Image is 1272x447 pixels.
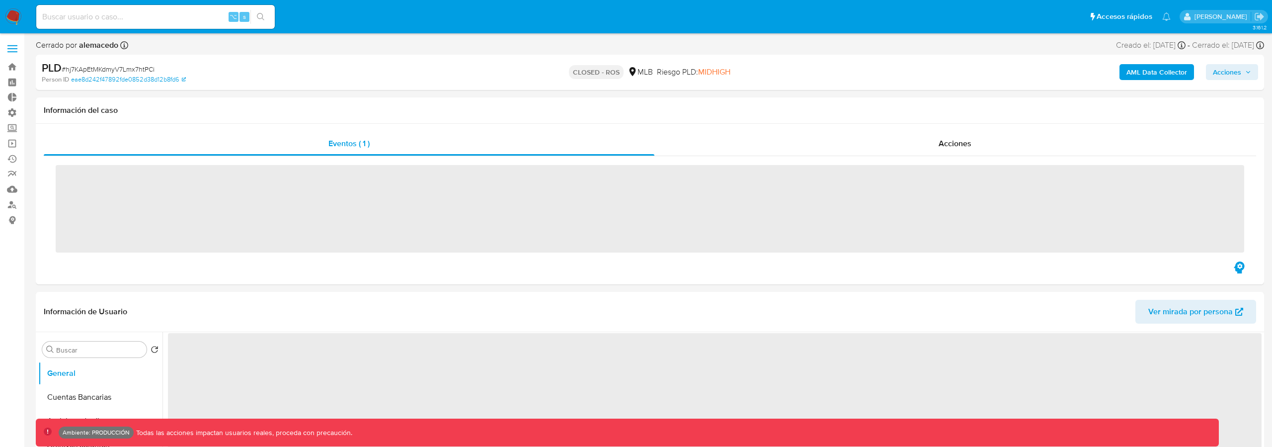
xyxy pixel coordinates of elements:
[1188,40,1190,51] span: -
[42,75,69,84] b: Person ID
[42,60,62,76] b: PLD
[1135,300,1256,324] button: Ver mirada por persona
[243,12,246,21] span: s
[77,39,118,51] b: alemacedo
[38,385,162,409] button: Cuentas Bancarias
[328,138,370,149] span: Eventos ( 1 )
[230,12,237,21] span: ⌥
[1206,64,1258,80] button: Acciones
[63,431,130,435] p: Ambiente: PRODUCCIÓN
[38,409,162,433] button: Anticipos de dinero
[1097,11,1152,22] span: Accesos rápidos
[134,428,352,438] p: Todas las acciones impactan usuarios reales, proceda con precaución.
[698,66,730,78] span: MIDHIGH
[1116,40,1186,51] div: Creado el: [DATE]
[1119,64,1194,80] button: AML Data Collector
[71,75,186,84] a: eae8d242f47892fde0852d38d12b8fd6
[36,40,118,51] span: Cerrado por
[1162,12,1171,21] a: Notificaciones
[569,65,624,79] p: CLOSED - ROS
[151,346,159,357] button: Volver al orden por defecto
[46,346,54,354] button: Buscar
[657,67,730,78] span: Riesgo PLD:
[44,105,1256,115] h1: Información del caso
[1148,300,1233,324] span: Ver mirada por persona
[628,67,653,78] div: MLB
[1194,12,1251,21] p: kevin.palacios@mercadolibre.com
[38,361,162,385] button: General
[1213,64,1241,80] span: Acciones
[36,10,275,23] input: Buscar usuario o caso...
[1126,64,1187,80] b: AML Data Collector
[44,307,127,317] h1: Información de Usuario
[1254,11,1265,22] a: Salir
[939,138,971,149] span: Acciones
[56,165,1244,253] span: ‌
[62,64,155,74] span: # hj7KApEtMKdmyV7Lmx7htPCi
[56,346,143,355] input: Buscar
[250,10,271,24] button: search-icon
[1192,40,1264,51] div: Cerrado el: [DATE]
